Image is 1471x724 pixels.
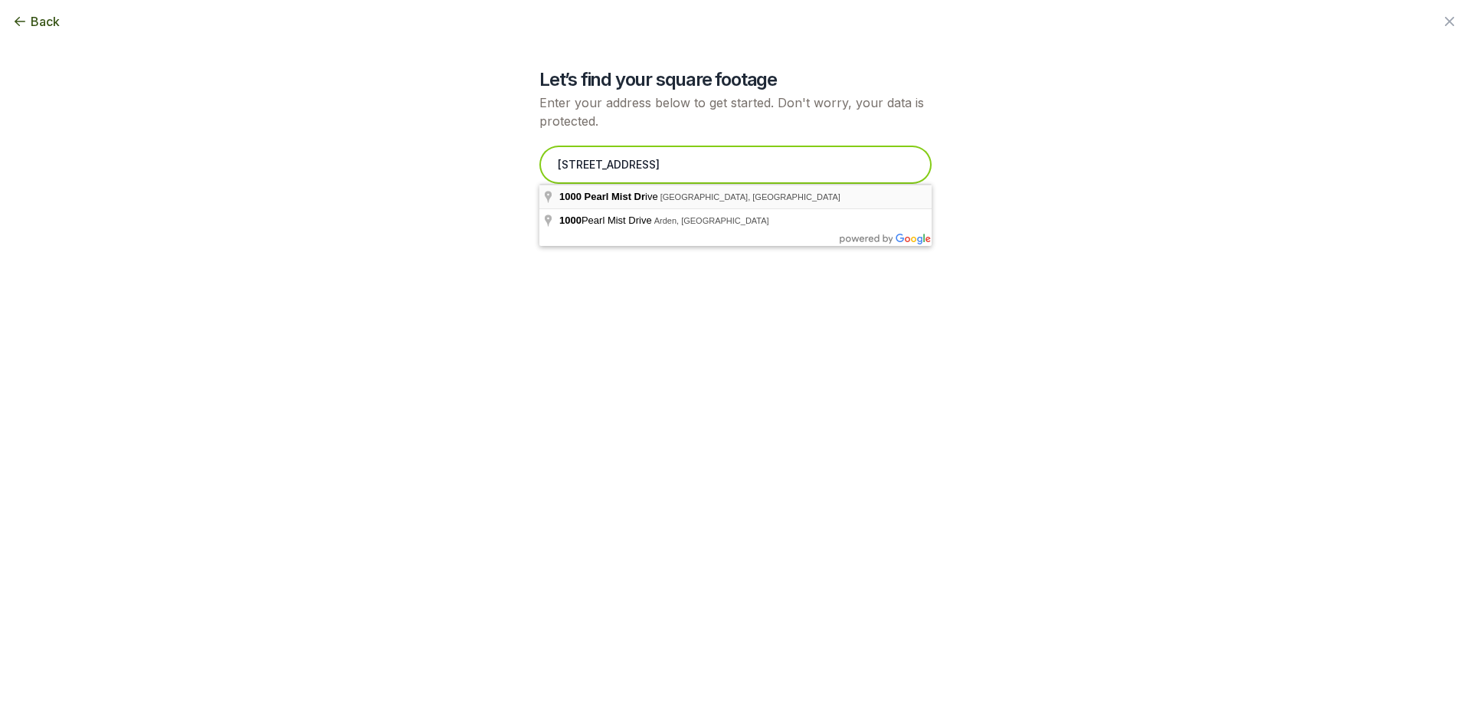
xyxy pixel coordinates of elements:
button: Back [12,12,60,31]
p: Enter your address below to get started. Don't worry, your data is protected. [539,93,932,130]
span: [GEOGRAPHIC_DATA], [GEOGRAPHIC_DATA] [660,192,840,201]
h2: Let’s find your square footage [539,67,932,92]
span: Pearl Mist Drive [559,215,654,226]
input: Enter your address [539,146,932,184]
span: Back [31,12,60,31]
span: 1000 [559,215,582,226]
span: ive [559,191,660,202]
span: 1000 [559,191,582,202]
span: Pearl Mist Dr [585,191,645,202]
span: Arden, [GEOGRAPHIC_DATA] [654,216,769,225]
